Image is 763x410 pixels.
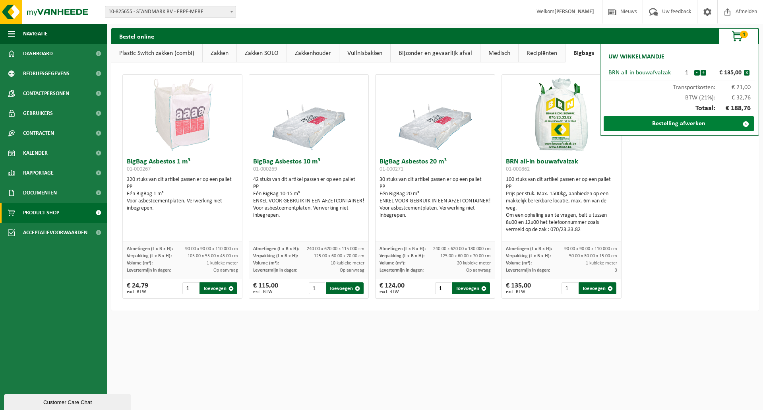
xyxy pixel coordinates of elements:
[506,190,617,212] div: Prijs per stuk. Max. 1500kg, aanbieden op een makkelijk bereikbare locatie, max. 6m van de weg.
[604,101,755,116] div: Totaal:
[23,203,59,223] span: Product Shop
[604,116,754,131] a: Bestelling afwerken
[715,84,751,91] span: € 21,00
[105,6,236,17] span: 10-825655 - STANDMARK BV - ERPE-MERE
[127,183,238,190] div: PP
[506,282,531,294] div: € 135,00
[237,44,287,62] a: Zakken SOLO
[182,282,199,294] input: 1
[380,183,491,190] div: PP
[440,254,491,258] span: 125.00 x 60.00 x 70.00 cm
[185,247,238,251] span: 90.00 x 90.00 x 110.000 cm
[604,91,755,101] div: BTW (21%):
[380,247,426,251] span: Afmetingen (L x B x H):
[506,261,532,266] span: Volume (m³):
[466,268,491,273] span: Op aanvraag
[253,290,278,294] span: excl. BTW
[287,44,339,62] a: Zakkenhouder
[269,75,349,154] img: 01-000269
[565,44,602,62] a: Bigbags
[744,70,749,76] button: x
[253,282,278,294] div: € 115,00
[701,70,706,76] button: +
[207,261,238,266] span: 1 kubieke meter
[506,254,551,258] span: Verpakking (L x B x H):
[127,254,172,258] span: Verpakking (L x B x H):
[23,24,48,44] span: Navigatie
[326,282,364,294] button: Toevoegen
[740,31,748,38] span: 1
[127,282,148,294] div: € 24,79
[506,290,531,294] span: excl. BTW
[127,290,148,294] span: excl. BTW
[435,282,451,294] input: 1
[127,176,238,212] div: 320 stuks van dit artikel passen er op een pallet
[506,158,617,174] h3: BRN all-in bouwafvalzak
[253,166,277,172] span: 01-000269
[309,282,325,294] input: 1
[127,261,153,266] span: Volume (m³):
[506,166,530,172] span: 01-000862
[380,166,403,172] span: 01-000271
[680,70,694,76] div: 1
[694,70,700,76] button: -
[23,223,87,243] span: Acceptatievoorwaarden
[199,282,237,294] button: Toevoegen
[380,261,405,266] span: Volume (m³):
[111,28,162,44] h2: Bestel online
[380,158,491,174] h3: BigBag Asbestos 20 m³
[480,44,518,62] a: Medisch
[4,393,133,410] iframe: chat widget
[715,95,751,101] span: € 32,76
[253,268,297,273] span: Levertermijn in dagen:
[604,80,755,91] div: Transportkosten:
[23,64,70,84] span: Bedrijfsgegevens
[380,268,424,273] span: Levertermijn in dagen:
[203,44,236,62] a: Zakken
[506,247,552,251] span: Afmetingen (L x B x H):
[452,282,490,294] button: Toevoegen
[715,105,751,112] span: € 188,76
[23,163,54,183] span: Rapportage
[23,44,53,64] span: Dashboard
[23,183,57,203] span: Documenten
[380,282,405,294] div: € 124,00
[569,254,617,258] span: 50.00 x 30.00 x 15.00 cm
[188,254,238,258] span: 105.00 x 55.00 x 45.00 cm
[213,268,238,273] span: Op aanvraag
[111,44,202,62] a: Plastic Switch zakken (combi)
[708,70,744,76] div: € 135,00
[127,158,238,174] h3: BigBag Asbestos 1 m³
[506,268,550,273] span: Levertermijn in dagen:
[380,198,491,219] div: ENKEL VOOR GEBRUIK IN EEN AFZETCONTAINER! Voor asbestcementplaten. Verwerking niet inbegrepen.
[253,254,298,258] span: Verpakking (L x B x H):
[127,166,151,172] span: 01-000267
[380,176,491,219] div: 30 stuks van dit artikel passen er op een pallet
[579,282,616,294] button: Toevoegen
[391,44,480,62] a: Bijzonder en gevaarlijk afval
[522,75,601,154] img: 01-000862
[506,183,617,190] div: PP
[23,143,48,163] span: Kalender
[604,48,668,66] h2: Uw winkelmandje
[562,282,578,294] input: 1
[331,261,364,266] span: 10 kubieke meter
[506,212,617,233] div: Om een ophaling aan te vragen, belt u tussen 8u00 en 12u00 het telefoonnummer zoals vermeld op de...
[127,247,173,251] span: Afmetingen (L x B x H):
[253,176,364,219] div: 42 stuks van dit artikel passen er op een pallet
[615,268,617,273] span: 3
[105,6,236,18] span: 10-825655 - STANDMARK BV - ERPE-MERE
[457,261,491,266] span: 20 kubieke meter
[253,190,364,198] div: Eén BigBag 10-15 m³
[339,44,390,62] a: Vuilnisbakken
[23,103,53,123] span: Gebruikers
[506,176,617,233] div: 100 stuks van dit artikel passen er op een pallet
[340,268,364,273] span: Op aanvraag
[127,198,238,212] div: Voor asbestcementplaten. Verwerking niet inbegrepen.
[253,261,279,266] span: Volume (m³):
[307,247,364,251] span: 240.00 x 620.00 x 115.000 cm
[143,75,222,154] img: 01-000267
[564,247,617,251] span: 90.00 x 90.00 x 110.000 cm
[586,261,617,266] span: 1 kubieke meter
